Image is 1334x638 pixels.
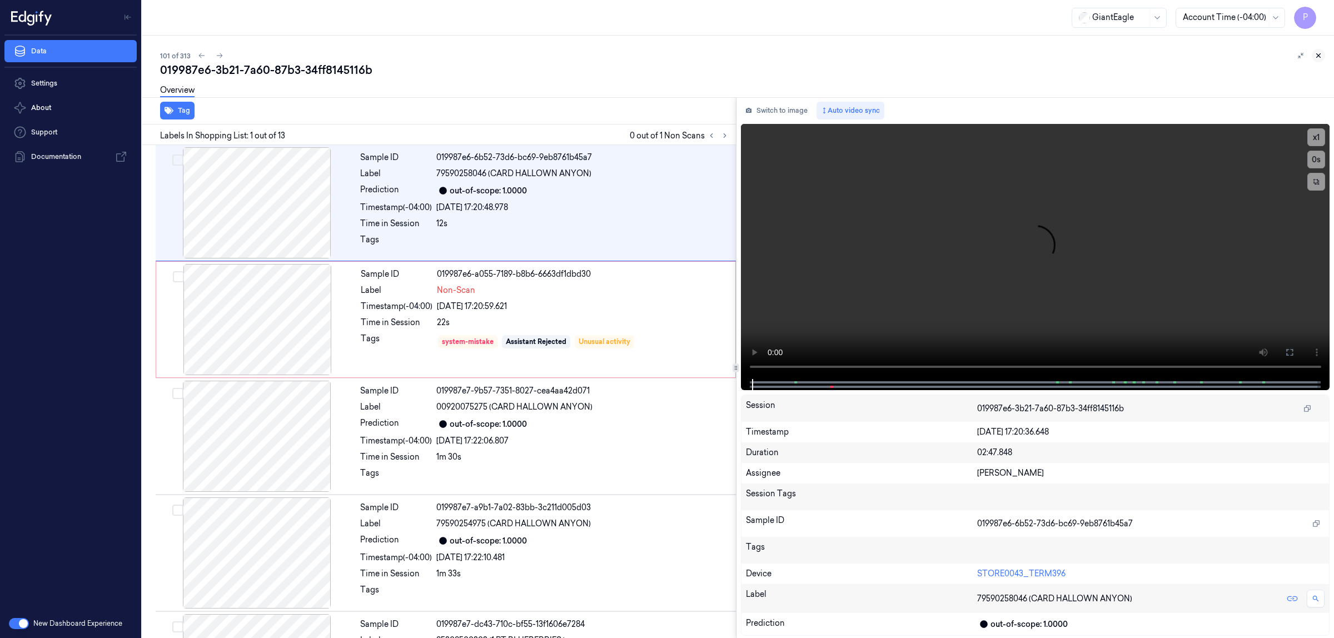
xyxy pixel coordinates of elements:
div: 12s [436,218,729,230]
div: Tags [361,333,432,351]
button: Select row [172,154,183,166]
div: [DATE] 17:20:36.648 [977,426,1325,438]
div: STORE0043_TERM396 [977,568,1325,580]
div: out-of-scope: 1.0000 [450,535,527,547]
div: 02:47.848 [977,447,1325,458]
button: Select row [172,621,183,632]
div: [DATE] 17:20:59.621 [437,301,729,312]
div: [PERSON_NAME] [977,467,1325,479]
div: Prediction [360,184,432,197]
div: Sample ID [361,268,432,280]
div: [DATE] 17:22:10.481 [436,552,729,564]
div: Timestamp (-04:00) [361,301,432,312]
div: 019987e7-a9b1-7a02-83bb-3c211d005d03 [436,502,729,514]
div: 22s [437,317,729,328]
div: Unusual activity [579,337,630,347]
span: 0 out of 1 Non Scans [630,129,731,142]
div: out-of-scope: 1.0000 [450,185,527,197]
div: Time in Session [360,218,432,230]
div: 019987e7-dc43-710c-bf55-13f1606e7284 [436,619,729,630]
button: 0s [1307,151,1325,168]
div: Sample ID [360,385,432,397]
div: 019987e7-9b57-7351-8027-cea4aa42d071 [436,385,729,397]
span: Non-Scan [437,285,475,296]
div: Label [360,401,432,413]
span: 00920075275 (CARD HALLOWN ANYON) [436,401,593,413]
div: out-of-scope: 1.0000 [990,619,1068,630]
div: Sample ID [360,502,432,514]
button: Auto video sync [817,102,884,119]
div: [DATE] 17:22:06.807 [436,435,729,447]
div: Session [746,400,978,417]
button: Select row [173,271,184,282]
div: Timestamp (-04:00) [360,435,432,447]
div: Session Tags [746,488,978,506]
div: Time in Session [360,451,432,463]
button: Select row [172,388,183,399]
div: Time in Session [360,568,432,580]
div: Timestamp (-04:00) [360,552,432,564]
div: Tags [360,234,432,252]
div: 019987e6-3b21-7a60-87b3-34ff8145116b [160,62,1325,78]
div: system-mistake [442,337,494,347]
div: Assignee [746,467,978,479]
div: Sample ID [360,152,432,163]
div: Tags [360,584,432,602]
span: 79590258046 (CARD HALLOWN ANYON) [977,593,1132,605]
div: out-of-scope: 1.0000 [450,418,527,430]
span: 79590254975 (CARD HALLOWN ANYON) [436,518,591,530]
button: About [4,97,137,119]
a: Settings [4,72,137,94]
button: Toggle Navigation [119,8,137,26]
div: Timestamp (-04:00) [360,202,432,213]
button: Switch to image [741,102,812,119]
span: 019987e6-6b52-73d6-bc69-9eb8761b45a7 [977,518,1133,530]
span: 019987e6-3b21-7a60-87b3-34ff8145116b [977,403,1124,415]
div: Time in Session [361,317,432,328]
button: x1 [1307,128,1325,146]
div: Timestamp [746,426,978,438]
div: 1m 33s [436,568,729,580]
button: Select row [172,505,183,516]
div: 019987e6-6b52-73d6-bc69-9eb8761b45a7 [436,152,729,163]
div: Prediction [360,417,432,431]
span: 79590258046 (CARD HALLOWN ANYON) [436,168,591,180]
div: Sample ID [746,515,978,532]
div: Sample ID [360,619,432,630]
div: 1m 30s [436,451,729,463]
span: Labels In Shopping List: 1 out of 13 [160,130,285,142]
span: 101 of 313 [160,51,191,61]
div: Label [360,518,432,530]
div: [DATE] 17:20:48.978 [436,202,729,213]
div: Tags [360,467,432,485]
div: 019987e6-a055-7189-b8b6-6663df1dbd30 [437,268,729,280]
div: Label [361,285,432,296]
div: Assistant Rejected [506,337,566,347]
button: Tag [160,102,195,119]
a: Data [4,40,137,62]
div: Prediction [746,617,978,631]
button: P [1294,7,1316,29]
a: Documentation [4,146,137,168]
div: Tags [746,541,978,559]
a: Overview [160,84,195,97]
a: Support [4,121,137,143]
div: Label [360,168,432,180]
div: Duration [746,447,978,458]
div: Label [746,589,978,609]
div: Prediction [360,534,432,547]
div: Device [746,568,978,580]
